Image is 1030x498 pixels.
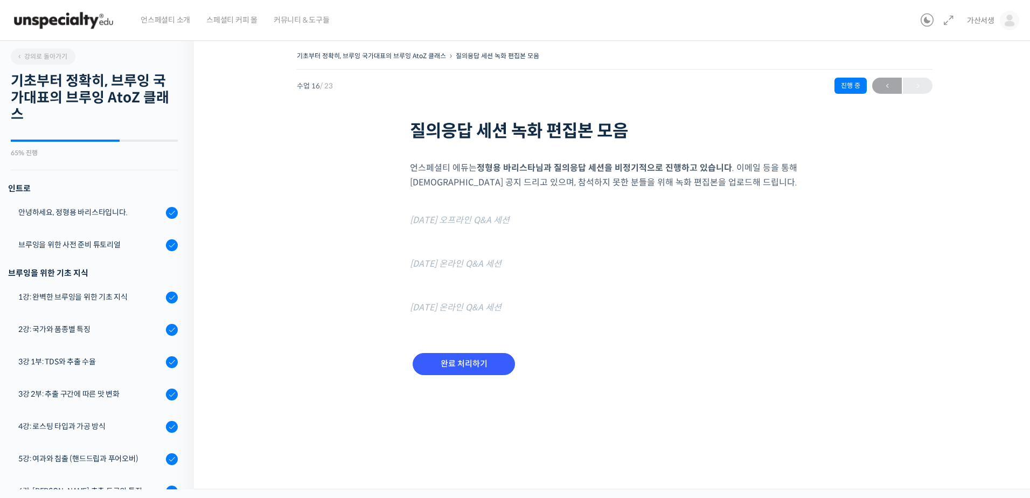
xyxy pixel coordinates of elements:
mark: [DATE] 온라인 Q&A 세션 [410,258,502,269]
div: 브루잉을 위한 기초 지식 [8,266,178,280]
a: 강의로 돌아가기 [11,49,75,65]
a: 기초부터 정확히, 브루잉 국가대표의 브루잉 AtoZ 클래스 [297,52,446,60]
h3: 인트로 [8,181,178,196]
input: 완료 처리하기 [413,353,515,375]
div: 3강 2부: 추출 구간에 따른 맛 변화 [18,388,163,400]
mark: [DATE] 오프라인 Q&A 세션 [410,215,510,226]
div: 진행 중 [834,78,867,94]
h2: 기초부터 정확히, 브루잉 국가대표의 브루잉 AtoZ 클래스 [11,73,178,123]
a: 질의응답 세션 녹화 편집본 모음 [456,52,539,60]
span: / 23 [320,81,333,91]
div: 4강: 로스팅 타입과 가공 방식 [18,420,163,432]
span: [DATE] 온라인 Q&A 세션 [410,302,502,313]
strong: 정형용 바리스타님과 질의응답 세션을 비정기적으로 진행하고 있습니다 [477,162,732,174]
div: 65% 진행 [11,150,178,156]
div: 5강: 여과와 침출 (핸드드립과 푸어오버) [18,453,163,465]
div: 3강 1부: TDS와 추출 수율 [18,356,163,368]
div: 1강: 완벽한 브루잉을 위한 기초 지식 [18,291,163,303]
span: 가산서생 [967,16,994,25]
a: ←이전 [872,78,902,94]
h1: 질의응답 세션 녹화 편집본 모음 [410,121,819,141]
div: 브루잉을 위한 사전 준비 튜토리얼 [18,239,163,251]
div: 안녕하세요, 정형용 바리스타입니다. [18,206,163,218]
span: 강의로 돌아가기 [16,52,67,60]
p: 언스페셜티 에듀는 . 이메일 등을 통해 [DEMOGRAPHIC_DATA] 공지 드리고 있으며, 참석하지 못한 분들을 위해 녹화 편집본을 업로드해 드립니다. [410,161,819,190]
span: 수업 16 [297,82,333,89]
div: 6강: [PERSON_NAME] 추출 도구의 특징 [18,485,163,497]
span: ← [872,79,902,93]
div: 2강: 국가와 품종별 특징 [18,323,163,335]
